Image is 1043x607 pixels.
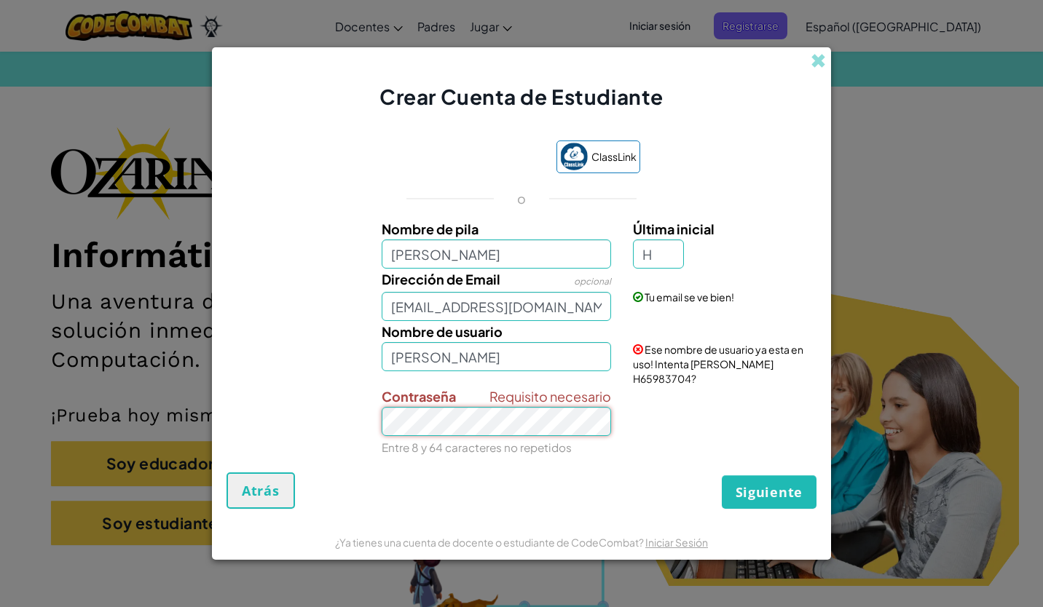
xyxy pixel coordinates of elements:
[736,483,803,501] span: Siguiente
[382,388,456,405] span: Contraseña
[574,276,611,287] span: opcional
[633,221,715,237] span: Última inicial
[722,475,816,509] button: Siguiente
[382,271,500,287] span: Dirección de Email
[645,290,734,303] span: Tu email se ve bien!
[382,323,503,340] span: Nombre de usuario
[396,142,549,174] iframe: Botón de Acceder con Google
[591,146,637,167] span: ClassLink
[382,221,479,237] span: Nombre de pila
[517,190,526,207] p: o
[335,536,645,549] span: ¿Ya tienes una cuenta de docente o estudiante de CodeCombat?
[242,482,280,499] span: Atrás
[633,343,803,385] span: Ese nombre de usuario ya esta en uso! Intenta [PERSON_NAME] H65983704?
[489,386,611,407] span: Requisito necesario
[560,143,588,170] img: classlink-logo-small.png
[227,472,295,509] button: Atrás
[379,84,664,109] span: Crear Cuenta de Estudiante
[645,536,708,549] a: Iniciar Sesión
[382,440,572,454] small: Entre 8 y 64 caracteres no repetidos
